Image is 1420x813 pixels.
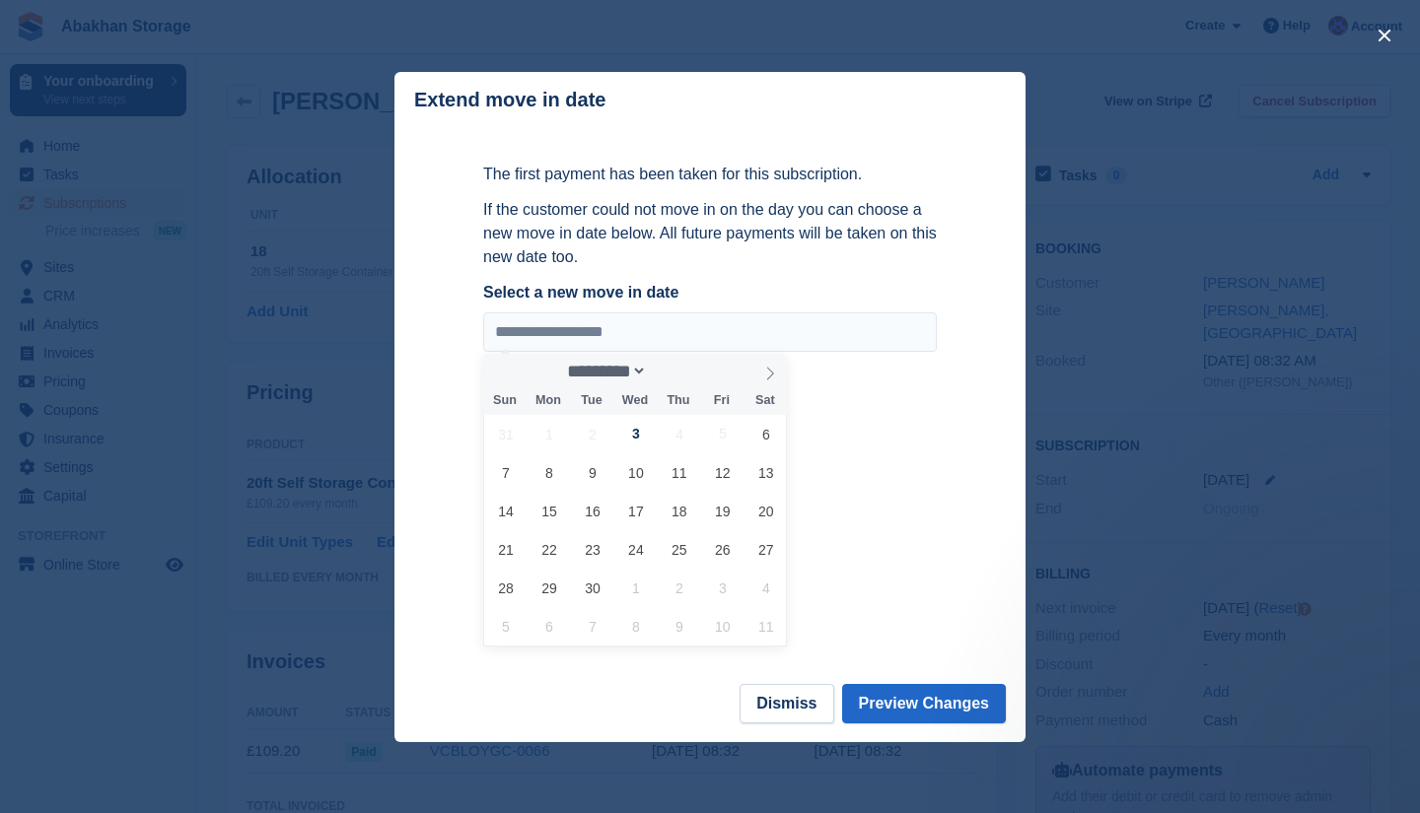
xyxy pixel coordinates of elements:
[744,394,787,407] span: Sat
[530,453,568,492] span: September 8, 2025
[657,394,700,407] span: Thu
[483,394,527,407] span: Sun
[703,415,742,453] span: September 5, 2025
[530,530,568,569] span: September 22, 2025
[660,569,698,607] span: October 2, 2025
[530,492,568,530] span: September 15, 2025
[700,394,744,407] span: Fri
[573,607,611,645] span: October 7, 2025
[483,163,937,186] p: The first payment has been taken for this subscription.
[616,453,655,492] span: September 10, 2025
[527,394,570,407] span: Mon
[703,530,742,569] span: September 26, 2025
[414,89,606,111] p: Extend move in date
[703,607,742,645] span: October 10, 2025
[746,492,785,530] span: September 20, 2025
[660,415,698,453] span: September 4, 2025
[746,530,785,569] span: September 27, 2025
[660,492,698,530] span: September 18, 2025
[486,453,525,492] span: September 7, 2025
[530,607,568,645] span: October 6, 2025
[573,453,611,492] span: September 9, 2025
[1369,20,1400,51] button: close
[486,607,525,645] span: October 5, 2025
[573,530,611,569] span: September 23, 2025
[486,569,525,607] span: September 28, 2025
[746,607,785,645] span: October 11, 2025
[647,361,709,381] input: Year
[746,453,785,492] span: September 13, 2025
[740,684,833,723] button: Dismiss
[573,569,611,607] span: September 30, 2025
[486,415,525,453] span: August 31, 2025
[530,569,568,607] span: September 29, 2025
[842,684,1007,723] button: Preview Changes
[616,415,655,453] span: September 3, 2025
[616,492,655,530] span: September 17, 2025
[570,394,613,407] span: Tue
[660,530,698,569] span: September 25, 2025
[483,198,937,269] p: If the customer could not move in on the day you can choose a new move in date below. All future ...
[486,530,525,569] span: September 21, 2025
[616,607,655,645] span: October 8, 2025
[660,453,698,492] span: September 11, 2025
[530,415,568,453] span: September 1, 2025
[746,415,785,453] span: September 6, 2025
[573,492,611,530] span: September 16, 2025
[616,530,655,569] span: September 24, 2025
[703,492,742,530] span: September 19, 2025
[613,394,657,407] span: Wed
[483,281,937,305] label: Select a new move in date
[660,607,698,645] span: October 9, 2025
[616,569,655,607] span: October 1, 2025
[573,415,611,453] span: September 2, 2025
[561,361,648,381] select: Month
[486,492,525,530] span: September 14, 2025
[703,453,742,492] span: September 12, 2025
[746,569,785,607] span: October 4, 2025
[703,569,742,607] span: October 3, 2025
